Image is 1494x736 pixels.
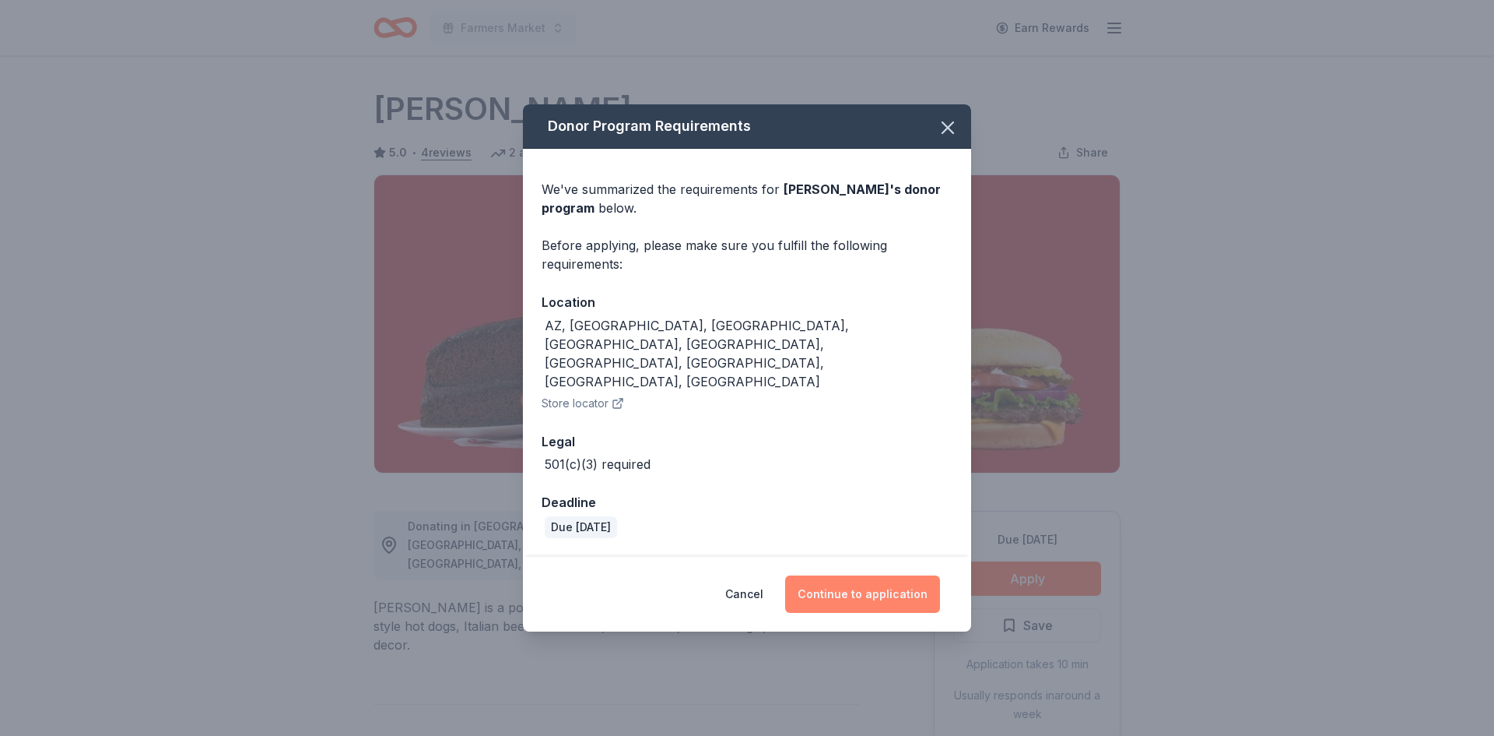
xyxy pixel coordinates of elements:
div: Location [542,292,952,312]
div: We've summarized the requirements for below. [542,180,952,217]
div: 501(c)(3) required [545,455,651,474]
div: Due [DATE] [545,516,617,538]
div: AZ, [GEOGRAPHIC_DATA], [GEOGRAPHIC_DATA], [GEOGRAPHIC_DATA], [GEOGRAPHIC_DATA], [GEOGRAPHIC_DATA]... [545,316,952,391]
div: Legal [542,431,952,452]
div: Donor Program Requirements [523,104,971,149]
button: Continue to application [785,576,940,613]
div: Before applying, please make sure you fulfill the following requirements: [542,236,952,273]
button: Cancel [725,576,763,613]
button: Store locator [542,394,624,413]
div: Deadline [542,492,952,512]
